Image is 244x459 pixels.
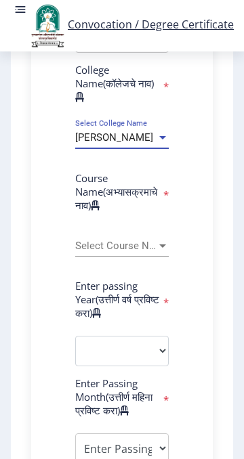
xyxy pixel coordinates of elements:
[75,131,153,144] span: [PERSON_NAME]
[75,171,161,212] label: Course Name(अभ्यासक्रमाचे नाव)
[75,376,161,417] label: Enter Passing Month(उत्तीर्ण महिना प्रविष्ट करा)
[27,17,234,32] a: Convocation / Degree Certificate
[27,3,68,49] img: logo
[75,63,161,104] label: College Name(कॉलेजचे नाव)
[75,240,157,252] span: Select Course Name
[75,279,161,320] label: Enter passing Year(उत्तीर्ण वर्ष प्रविष्ट करा)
